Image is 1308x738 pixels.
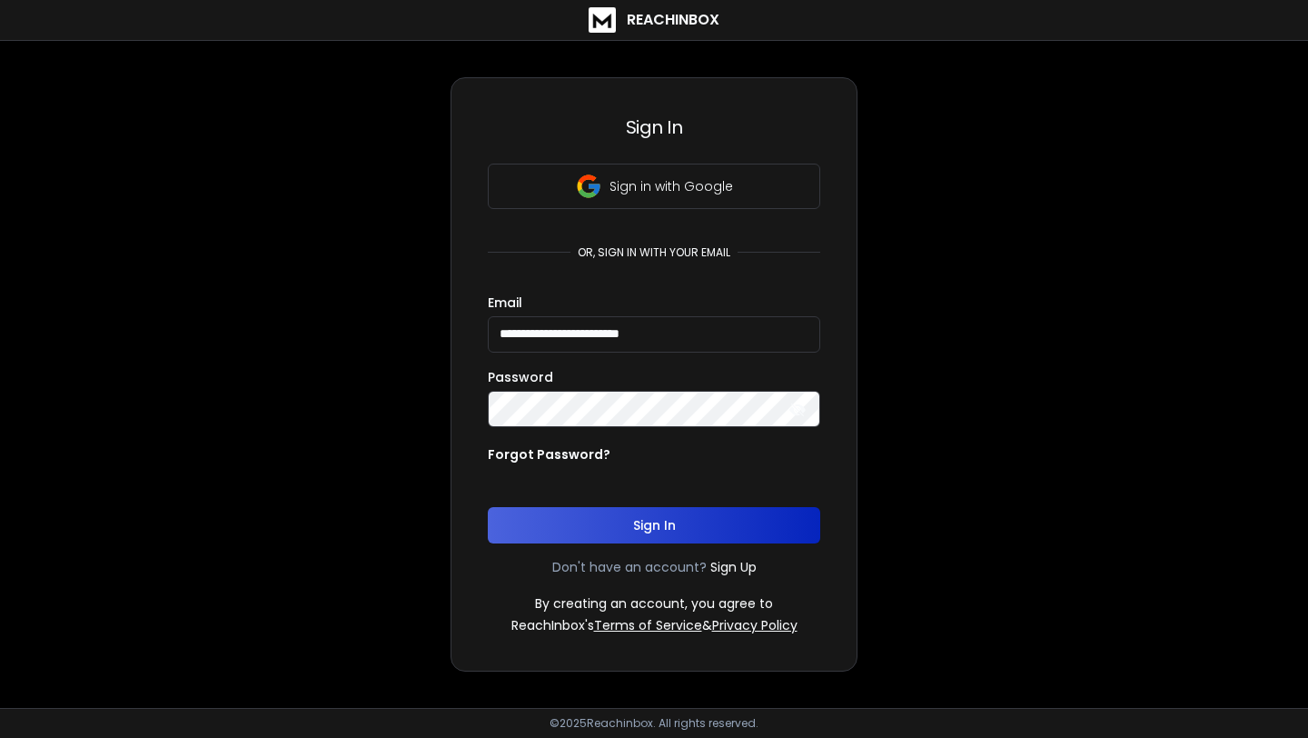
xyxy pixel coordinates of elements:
button: Sign In [488,507,820,544]
h3: Sign In [488,115,820,140]
img: logo [589,7,616,33]
p: ReachInbox's & [511,616,798,634]
a: Sign Up [710,558,757,576]
p: By creating an account, you agree to [535,594,773,613]
p: or, sign in with your email [570,245,738,260]
p: Forgot Password? [488,445,610,464]
p: Sign in with Google [609,177,733,195]
p: Don't have an account? [552,558,707,576]
button: Sign in with Google [488,164,820,209]
h1: ReachInbox [627,9,719,31]
a: ReachInbox [589,7,719,33]
a: Privacy Policy [712,616,798,634]
p: © 2025 Reachinbox. All rights reserved. [550,716,758,731]
a: Terms of Service [594,616,702,634]
label: Password [488,371,553,384]
label: Email [488,296,522,309]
